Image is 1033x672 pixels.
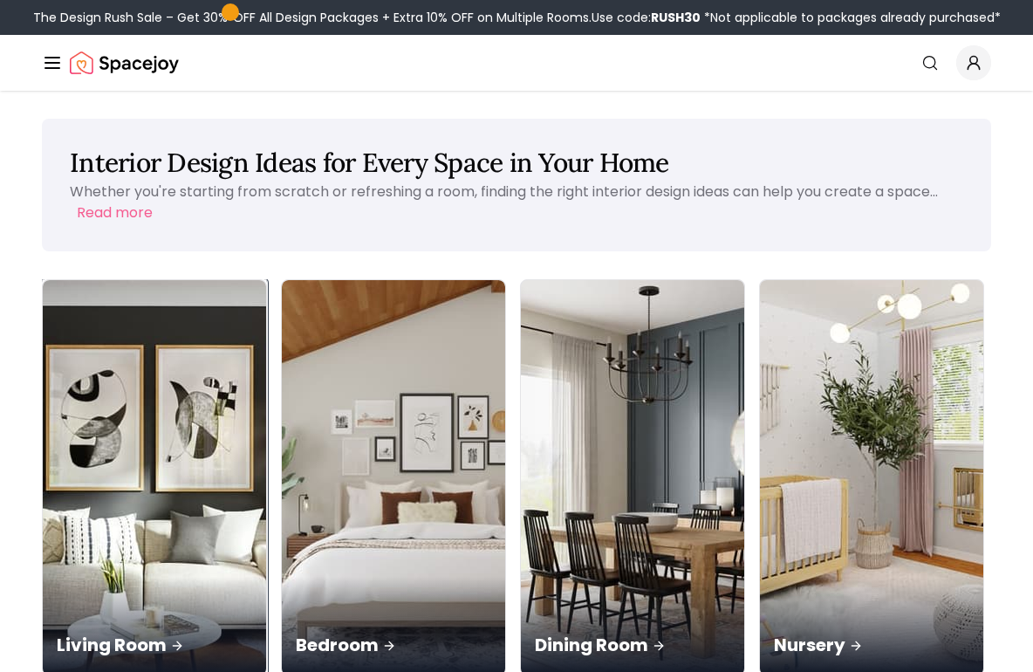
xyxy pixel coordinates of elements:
p: Nursery [774,633,969,657]
p: Dining Room [535,633,730,657]
p: Whether you're starting from scratch or refreshing a room, finding the right interior design idea... [70,182,938,202]
img: Spacejoy Logo [70,45,179,80]
div: The Design Rush Sale – Get 30% OFF All Design Packages + Extra 10% OFF on Multiple Rooms. [33,9,1001,26]
b: RUSH30 [651,9,701,26]
p: Bedroom [296,633,491,657]
span: Use code: [592,9,701,26]
button: Read more [77,202,153,223]
h1: Interior Design Ideas for Every Space in Your Home [70,147,963,178]
a: Spacejoy [70,45,179,80]
span: *Not applicable to packages already purchased* [701,9,1001,26]
p: Living Room [57,633,252,657]
nav: Global [42,35,991,91]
